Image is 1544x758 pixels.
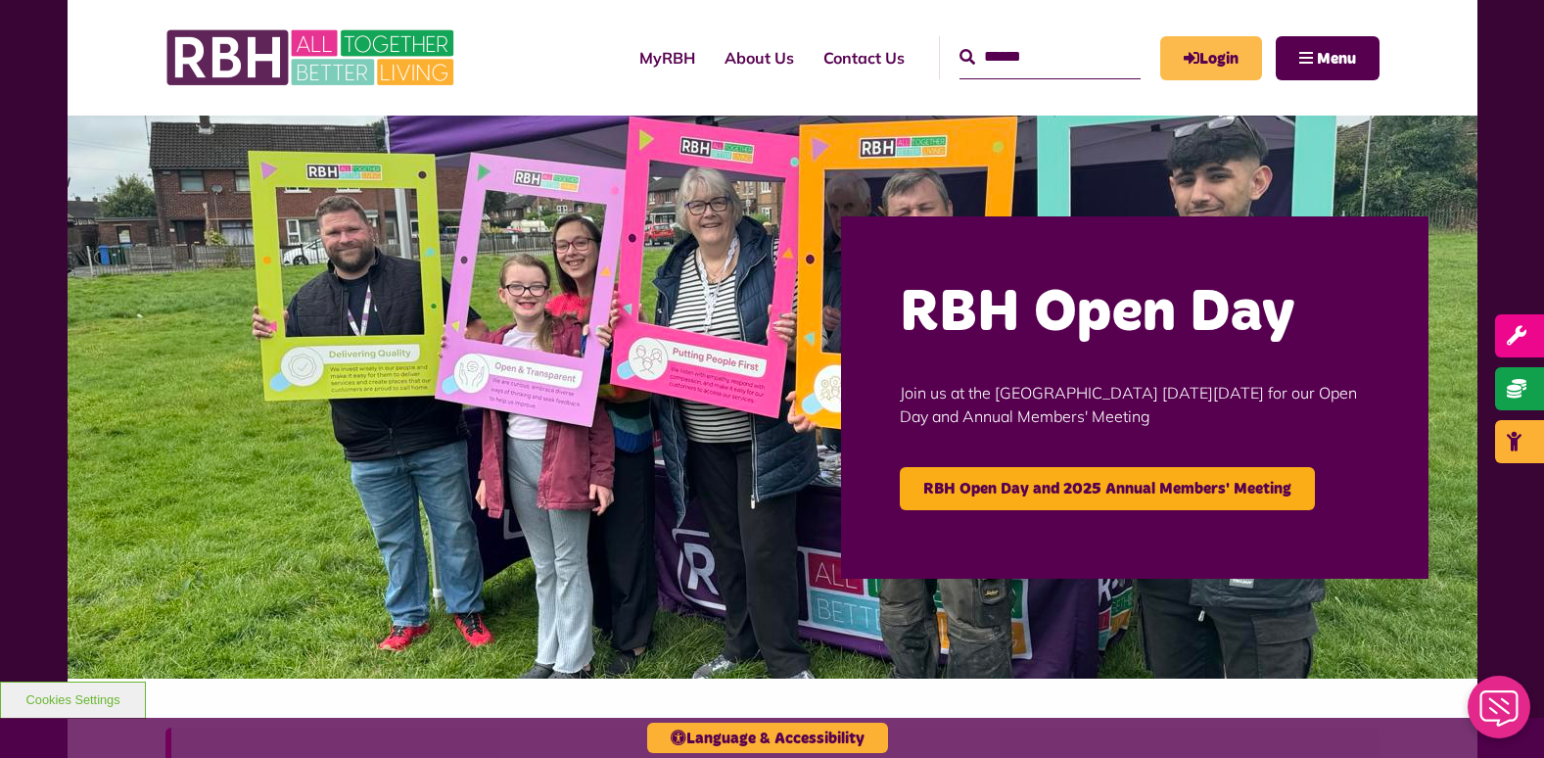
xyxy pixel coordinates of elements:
input: Search [959,36,1141,78]
p: Join us at the [GEOGRAPHIC_DATA] [DATE][DATE] for our Open Day and Annual Members' Meeting [900,352,1370,457]
img: RBH [165,20,459,96]
iframe: Netcall Web Assistant for live chat [1456,670,1544,758]
a: RBH Open Day and 2025 Annual Members' Meeting [900,467,1315,510]
button: Navigation [1276,36,1380,80]
button: Language & Accessibility [647,723,888,753]
a: MyRBH [1160,36,1262,80]
h2: RBH Open Day [900,275,1370,352]
a: Contact Us [809,31,919,84]
a: MyRBH [625,31,710,84]
span: Menu [1317,51,1356,67]
img: Image (22) [68,116,1477,679]
a: About Us [710,31,809,84]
